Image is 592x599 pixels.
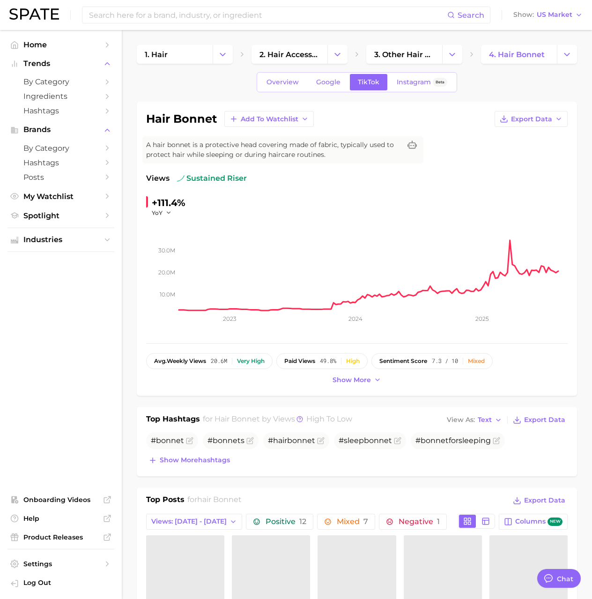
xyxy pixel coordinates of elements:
[145,50,168,59] span: 1. hair
[213,45,233,64] button: Change Category
[499,514,568,530] button: Columnsnew
[151,436,184,445] span: #
[7,233,114,247] button: Industries
[330,374,384,386] button: Show more
[511,494,568,507] button: Export Data
[415,436,491,445] span: # forsleeping
[478,417,492,422] span: Text
[7,170,114,185] a: Posts
[7,189,114,204] a: My Watchlist
[23,578,107,587] span: Log Out
[511,414,568,427] button: Export Data
[7,511,114,525] a: Help
[350,74,387,90] a: TikTok
[152,209,172,217] button: YoY
[394,437,401,444] button: Flag as miscategorized or irrelevant
[154,357,167,364] abbr: average
[515,518,562,526] span: Columns
[511,9,585,21] button: ShowUS Market
[156,436,184,445] span: bonnet
[146,454,232,467] button: Show morehashtags
[273,436,287,445] span: hair
[316,78,340,86] span: Google
[7,530,114,544] a: Product Releases
[7,576,114,592] a: Log out. Currently logged in with e-mail pryan@sharkninja.com.
[252,45,327,64] a: 2. hair accessories
[215,414,260,423] span: hair bonnet
[246,437,254,444] button: Flag as miscategorized or irrelevant
[197,495,242,504] span: hair bonnet
[337,518,368,525] span: Mixed
[432,358,458,364] span: 7.3 / 10
[374,50,434,59] span: 3. other hair accessories
[493,437,500,444] button: Flag as miscategorized or irrelevant
[436,78,444,86] span: Beta
[160,291,175,298] tspan: 10.0m
[23,106,98,115] span: Hashtags
[213,436,241,445] span: bonnet
[327,45,348,64] button: Change Category
[333,376,371,384] span: Show more
[348,315,363,322] tspan: 2024
[266,78,299,86] span: Overview
[223,315,237,322] tspan: 2023
[364,436,392,445] span: bonnet
[7,57,114,71] button: Trends
[320,358,336,364] span: 49.8%
[287,436,315,445] span: bonnet
[146,140,401,160] span: A hair bonnet is a protective head covering made of fabric, typically used to protect hair while ...
[537,12,572,17] span: US Market
[524,416,565,424] span: Export Data
[187,494,242,508] h2: for
[23,77,98,86] span: by Category
[7,141,114,155] a: by Category
[389,74,455,90] a: InstagramBeta
[151,518,227,525] span: Views: [DATE] - [DATE]
[237,358,265,364] div: Very high
[399,518,440,525] span: Negative
[211,358,227,364] span: 20.6m
[363,517,368,526] span: 7
[7,74,114,89] a: by Category
[366,45,442,64] a: 3. other hair accessories
[23,59,98,68] span: Trends
[158,269,175,276] tspan: 20.0m
[207,436,244,445] span: # s
[23,40,98,49] span: Home
[224,111,314,127] button: Add to Watchlist
[447,417,475,422] span: View As
[152,195,185,210] div: +111.4%
[489,50,545,59] span: 4. hair bonnet
[458,11,484,20] span: Search
[152,209,163,217] span: YoY
[23,192,98,201] span: My Watchlist
[23,560,98,568] span: Settings
[308,74,348,90] a: Google
[371,353,493,369] button: sentiment score7.3 / 10Mixed
[23,173,98,182] span: Posts
[276,353,368,369] button: paid views49.8%High
[548,518,562,526] span: new
[259,74,307,90] a: Overview
[259,50,319,59] span: 2. hair accessories
[146,414,200,427] h1: Top Hashtags
[437,517,440,526] span: 1
[158,247,175,254] tspan: 30.0m
[421,436,449,445] span: bonnet
[186,437,193,444] button: Flag as miscategorized or irrelevant
[379,358,427,364] span: sentiment score
[177,173,247,184] span: sustained riser
[146,113,217,125] h1: hair bonnet
[146,494,185,508] h1: Top Posts
[468,358,485,364] div: Mixed
[397,78,431,86] span: Instagram
[475,315,489,322] tspan: 2025
[23,236,98,244] span: Industries
[177,175,185,182] img: sustained riser
[481,45,557,64] a: 4. hair bonnet
[7,123,114,137] button: Brands
[557,45,577,64] button: Change Category
[511,115,552,123] span: Export Data
[23,533,98,541] span: Product Releases
[154,358,206,364] span: weekly views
